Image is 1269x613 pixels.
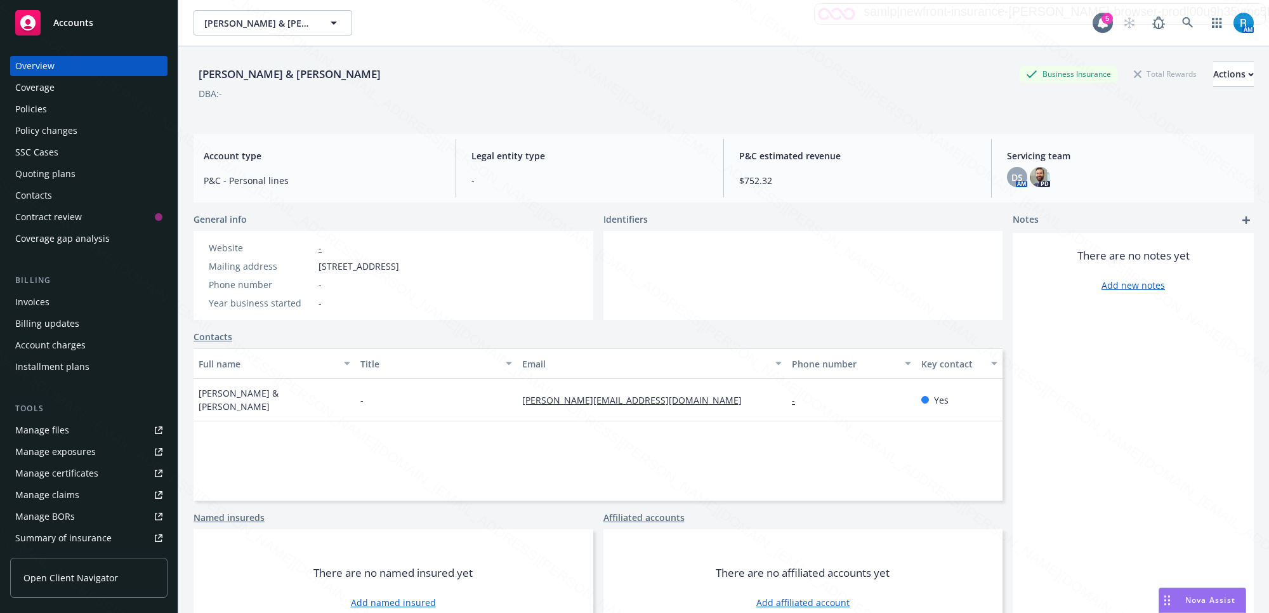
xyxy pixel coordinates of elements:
[194,213,247,226] span: General info
[10,335,168,355] a: Account charges
[10,313,168,334] a: Billing updates
[15,463,98,484] div: Manage certificates
[15,442,96,462] div: Manage exposures
[204,16,314,30] span: [PERSON_NAME] & [PERSON_NAME]
[10,5,168,41] a: Accounts
[15,56,55,76] div: Overview
[921,357,983,371] div: Key contact
[319,278,322,291] span: -
[15,142,58,162] div: SSC Cases
[1020,66,1117,82] div: Business Insurance
[522,357,768,371] div: Email
[1159,588,1246,613] button: Nova Assist
[319,242,322,254] a: -
[1159,588,1175,612] div: Drag to move
[194,10,352,36] button: [PERSON_NAME] & [PERSON_NAME]
[1185,595,1235,605] span: Nova Assist
[1213,62,1254,87] button: Actions
[1101,11,1113,23] div: 5
[10,274,168,287] div: Billing
[1213,62,1254,86] div: Actions
[10,185,168,206] a: Contacts
[1233,13,1254,33] img: photo
[15,207,82,227] div: Contract review
[10,121,168,141] a: Policy changes
[10,164,168,184] a: Quoting plans
[313,565,473,581] span: There are no named insured yet
[739,174,976,187] span: $752.32
[1204,10,1230,36] a: Switch app
[194,511,265,524] a: Named insureds
[1030,167,1050,187] img: photo
[934,393,949,407] span: Yes
[10,99,168,119] a: Policies
[603,511,685,524] a: Affiliated accounts
[517,348,787,379] button: Email
[10,228,168,249] a: Coverage gap analysis
[15,228,110,249] div: Coverage gap analysis
[10,463,168,484] a: Manage certificates
[15,292,49,312] div: Invoices
[15,313,79,334] div: Billing updates
[10,442,168,462] span: Manage exposures
[10,142,168,162] a: SSC Cases
[15,335,86,355] div: Account charges
[209,278,313,291] div: Phone number
[360,357,498,371] div: Title
[209,260,313,273] div: Mailing address
[209,241,313,254] div: Website
[15,506,75,527] div: Manage BORs
[1146,10,1171,36] a: Report a Bug
[756,596,850,609] a: Add affiliated account
[194,348,355,379] button: Full name
[10,420,168,440] a: Manage files
[360,393,364,407] span: -
[199,386,350,413] span: [PERSON_NAME] & [PERSON_NAME]
[15,185,52,206] div: Contacts
[15,420,69,440] div: Manage files
[10,357,168,377] a: Installment plans
[199,357,336,371] div: Full name
[194,66,386,82] div: [PERSON_NAME] & [PERSON_NAME]
[10,77,168,98] a: Coverage
[716,565,890,581] span: There are no affiliated accounts yet
[10,56,168,76] a: Overview
[603,213,648,226] span: Identifiers
[792,394,805,406] a: -
[1239,213,1254,228] a: add
[204,174,440,187] span: P&C - Personal lines
[471,149,708,162] span: Legal entity type
[351,596,436,609] a: Add named insured
[1007,149,1244,162] span: Servicing team
[15,121,77,141] div: Policy changes
[1101,279,1165,292] a: Add new notes
[787,348,916,379] button: Phone number
[15,164,76,184] div: Quoting plans
[209,296,313,310] div: Year business started
[1077,248,1190,263] span: There are no notes yet
[319,296,322,310] span: -
[1013,213,1039,228] span: Notes
[194,330,232,343] a: Contacts
[10,292,168,312] a: Invoices
[15,528,112,548] div: Summary of insurance
[15,485,79,505] div: Manage claims
[10,506,168,527] a: Manage BORs
[10,402,168,415] div: Tools
[792,357,897,371] div: Phone number
[53,18,93,28] span: Accounts
[916,348,1003,379] button: Key contact
[739,149,976,162] span: P&C estimated revenue
[522,394,752,406] a: [PERSON_NAME][EMAIL_ADDRESS][DOMAIN_NAME]
[199,87,222,100] div: DBA: -
[10,528,168,548] a: Summary of insurance
[10,207,168,227] a: Contract review
[1117,10,1142,36] a: Start snowing
[1128,66,1203,82] div: Total Rewards
[23,571,118,584] span: Open Client Navigator
[15,357,89,377] div: Installment plans
[15,77,55,98] div: Coverage
[355,348,517,379] button: Title
[15,99,47,119] div: Policies
[204,149,440,162] span: Account type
